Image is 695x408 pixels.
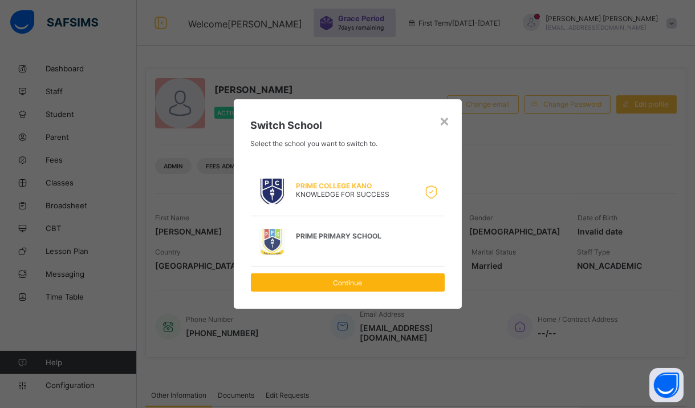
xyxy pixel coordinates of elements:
span: PRIME PRIMARY SCHOOL [296,232,411,240]
button: Open asap [649,368,684,402]
h2: Switch School [251,119,445,131]
div: × [440,111,450,130]
span: KNOWLEDGE FOR SUCCESS [296,190,390,199]
span: Continue [259,278,436,287]
p: Select the school you want to switch to. [251,139,445,148]
span: PRIME COLLEGE KANO [296,181,411,190]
